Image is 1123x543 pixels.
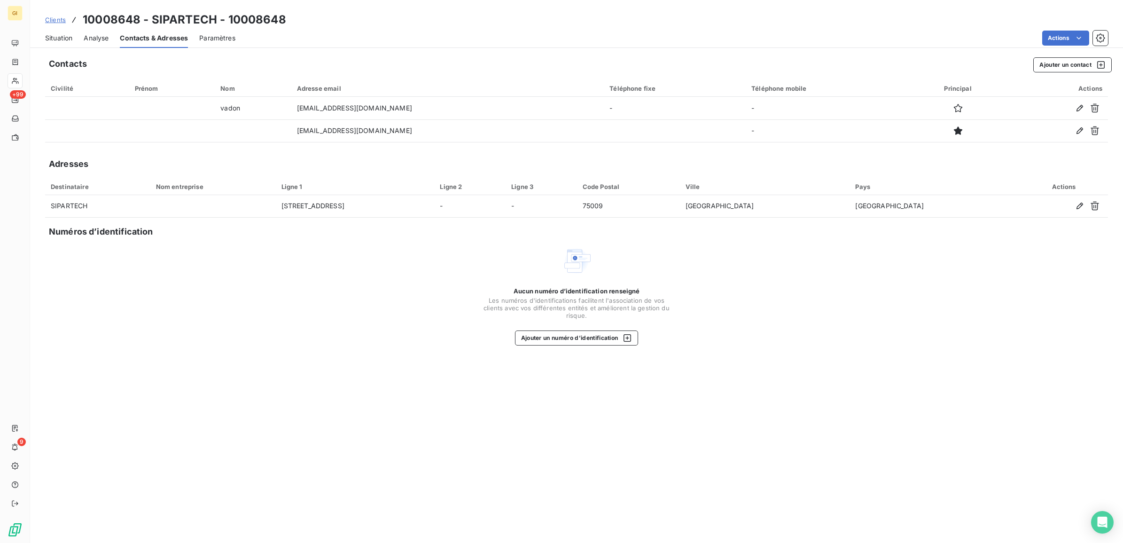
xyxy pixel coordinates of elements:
[751,85,905,92] div: Téléphone mobile
[434,195,506,218] td: -
[604,97,746,119] td: -
[916,85,1000,92] div: Principal
[1025,183,1102,190] div: Actions
[609,85,740,92] div: Téléphone fixe
[511,183,571,190] div: Ligne 3
[8,6,23,21] div: GI
[45,195,150,218] td: SIPARTECH
[855,183,1014,190] div: Pays
[281,183,429,190] div: Ligne 1
[8,522,23,537] img: Logo LeanPay
[10,90,26,99] span: +99
[120,33,188,43] span: Contacts & Adresses
[83,11,286,28] h3: 10008648 - SIPARTECH - 10008648
[1033,57,1112,72] button: Ajouter un contact
[49,225,153,238] h5: Numéros d’identification
[483,297,671,319] span: Les numéros d'identifications facilitent l'association de vos clients avec vos différentes entité...
[686,183,844,190] div: Ville
[51,85,124,92] div: Civilité
[156,183,270,190] div: Nom entreprise
[1091,511,1114,534] div: Open Intercom Messenger
[850,195,1020,218] td: [GEOGRAPHIC_DATA]
[680,195,850,218] td: [GEOGRAPHIC_DATA]
[291,97,604,119] td: [EMAIL_ADDRESS][DOMAIN_NAME]
[297,85,599,92] div: Adresse email
[515,331,639,346] button: Ajouter un numéro d’identification
[45,33,72,43] span: Situation
[17,438,26,446] span: 9
[577,195,680,218] td: 75009
[276,195,435,218] td: [STREET_ADDRESS]
[746,119,910,142] td: -
[49,157,88,171] h5: Adresses
[506,195,577,218] td: -
[440,183,500,190] div: Ligne 2
[1042,31,1089,46] button: Actions
[51,183,145,190] div: Destinataire
[746,97,910,119] td: -
[583,183,674,190] div: Code Postal
[220,85,286,92] div: Nom
[45,16,66,24] span: Clients
[45,15,66,24] a: Clients
[84,33,109,43] span: Analyse
[49,57,87,71] h5: Contacts
[291,119,604,142] td: [EMAIL_ADDRESS][DOMAIN_NAME]
[135,85,210,92] div: Prénom
[199,33,235,43] span: Paramètres
[514,287,640,295] span: Aucun numéro d’identification renseigné
[215,97,291,119] td: vadon
[1011,85,1102,92] div: Actions
[561,246,592,276] img: Empty state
